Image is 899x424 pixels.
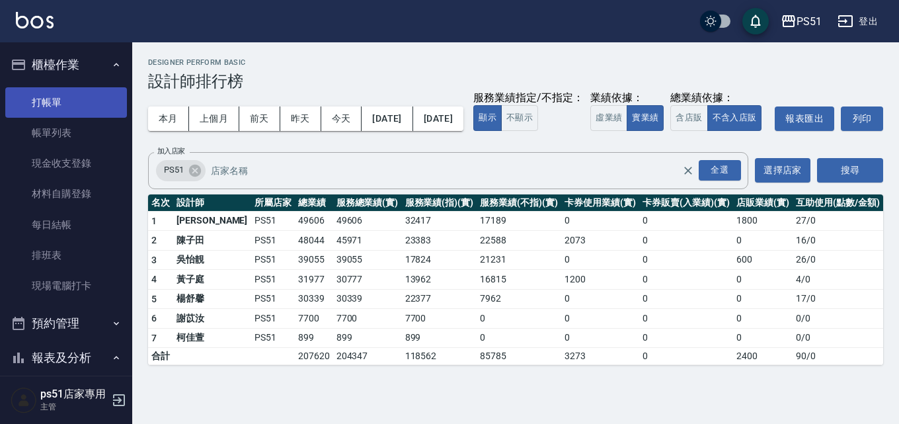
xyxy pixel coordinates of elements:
[639,194,733,212] th: 卡券販賣(入業績)(實)
[775,106,834,131] button: 報表匯出
[402,309,477,329] td: 7700
[639,348,733,365] td: 0
[333,309,402,329] td: 7700
[333,289,402,309] td: 30339
[477,270,561,290] td: 16815
[561,194,639,212] th: 卡券使用業績(實)
[477,328,561,348] td: 0
[321,106,362,131] button: 今天
[402,250,477,270] td: 17824
[639,289,733,309] td: 0
[156,160,206,181] div: PS51
[239,106,280,131] button: 前天
[251,309,295,329] td: PS51
[295,250,333,270] td: 39055
[402,194,477,212] th: 服務業績(指)(實)
[793,309,883,329] td: 0 / 0
[477,250,561,270] td: 21231
[477,348,561,365] td: 85785
[251,250,295,270] td: PS51
[173,289,251,309] td: 楊舒馨
[208,159,705,182] input: 店家名稱
[817,158,883,183] button: 搜尋
[707,105,762,131] button: 不含入店販
[148,348,173,365] td: 合計
[699,160,741,181] div: 全選
[5,240,127,271] a: 排班表
[733,250,793,270] td: 600
[402,231,477,251] td: 23383
[477,289,561,309] td: 7962
[639,211,733,231] td: 0
[733,211,793,231] td: 1800
[402,289,477,309] td: 22377
[151,294,157,304] span: 5
[477,211,561,231] td: 17189
[251,211,295,231] td: PS51
[402,211,477,231] td: 32417
[793,250,883,270] td: 26 / 0
[413,106,463,131] button: [DATE]
[5,179,127,209] a: 材料自購登錄
[561,211,639,231] td: 0
[151,216,157,226] span: 1
[775,8,827,35] button: PS51
[151,274,157,284] span: 4
[189,106,239,131] button: 上個月
[670,105,707,131] button: 含店販
[173,270,251,290] td: 黃子庭
[156,163,192,177] span: PS51
[733,231,793,251] td: 0
[639,309,733,329] td: 0
[590,91,664,105] div: 業績依據：
[148,194,173,212] th: 名次
[251,231,295,251] td: PS51
[295,328,333,348] td: 899
[590,105,627,131] button: 虛業績
[148,106,189,131] button: 本月
[5,210,127,240] a: 每日結帳
[362,106,412,131] button: [DATE]
[5,118,127,148] a: 帳單列表
[755,158,810,183] button: 選擇店家
[639,231,733,251] td: 0
[5,87,127,118] a: 打帳單
[173,250,251,270] td: 吳怡靚
[16,12,54,28] img: Logo
[793,231,883,251] td: 16 / 0
[157,146,185,156] label: 加入店家
[402,270,477,290] td: 13962
[561,348,639,365] td: 3273
[793,348,883,365] td: 90 / 0
[251,289,295,309] td: PS51
[639,270,733,290] td: 0
[151,235,157,245] span: 2
[501,105,538,131] button: 不顯示
[473,105,502,131] button: 顯示
[295,270,333,290] td: 31977
[5,148,127,179] a: 現金收支登錄
[793,270,883,290] td: 4 / 0
[797,13,822,30] div: PS51
[40,401,108,413] p: 主管
[5,306,127,341] button: 預約管理
[793,194,883,212] th: 互助使用(點數/金額)
[670,91,768,105] div: 總業績依據：
[561,328,639,348] td: 0
[733,328,793,348] td: 0
[151,313,157,323] span: 6
[5,341,127,375] button: 報表及分析
[148,194,883,366] table: a dense table
[733,270,793,290] td: 0
[173,231,251,251] td: 陳子田
[173,194,251,212] th: 設計師
[151,255,157,265] span: 3
[333,194,402,212] th: 服務總業績(實)
[148,72,883,91] h3: 設計師排行榜
[295,348,333,365] td: 207620
[477,231,561,251] td: 22588
[251,328,295,348] td: PS51
[561,289,639,309] td: 0
[733,289,793,309] td: 0
[251,194,295,212] th: 所屬店家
